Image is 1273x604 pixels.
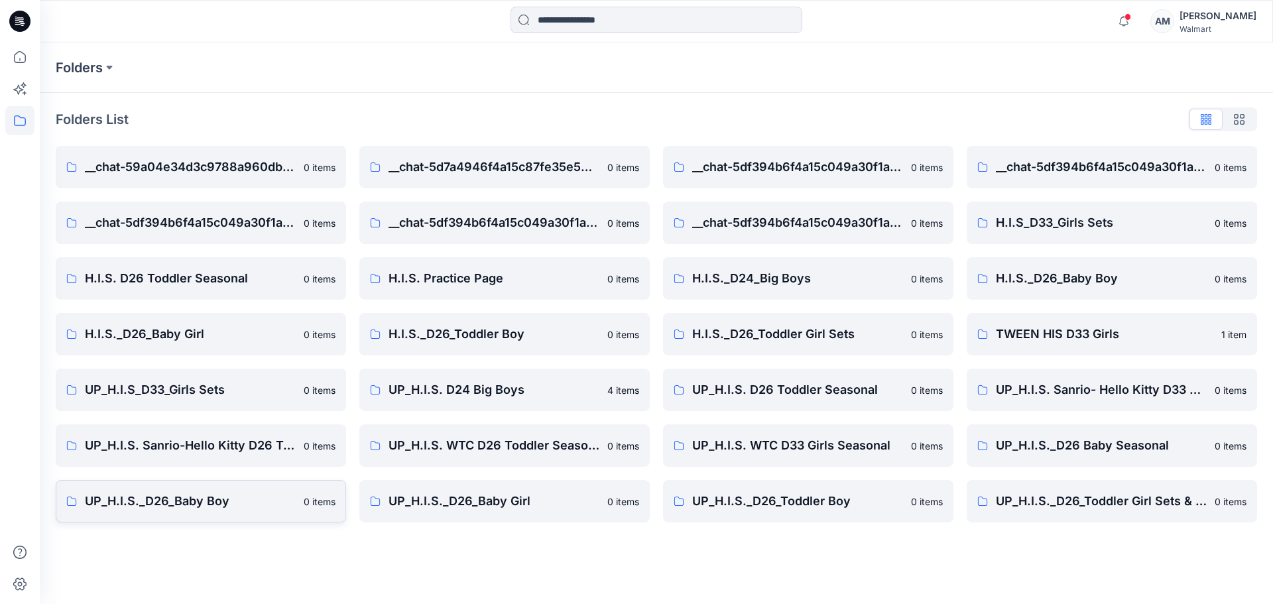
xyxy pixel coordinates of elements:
[911,439,943,453] p: 0 items
[304,216,335,230] p: 0 items
[967,480,1257,522] a: UP_H.I.S._D26_Toddler Girl Sets & Dresses0 items
[359,369,650,411] a: UP_H.I.S. D24 Big Boys4 items
[967,313,1257,355] a: TWEEN HIS D33 Girls1 item
[967,257,1257,300] a: H.I.S._D26_Baby Boy0 items
[56,109,129,129] p: Folders List
[607,439,639,453] p: 0 items
[85,269,296,288] p: H.I.S. D26 Toddler Seasonal
[663,480,953,522] a: UP_H.I.S._D26_Toddler Boy0 items
[663,313,953,355] a: H.I.S._D26_Toddler Girl Sets0 items
[911,160,943,174] p: 0 items
[996,436,1207,455] p: UP_H.I.S._D26 Baby Seasonal
[1215,272,1246,286] p: 0 items
[85,381,296,399] p: UP_H.I.S_D33_Girls Sets
[304,272,335,286] p: 0 items
[389,158,599,176] p: __chat-5d7a4946f4a15c87fe35e50d-5df394b6f4a15c049a30f1a9
[304,383,335,397] p: 0 items
[304,495,335,509] p: 0 items
[56,369,346,411] a: UP_H.I.S_D33_Girls Sets0 items
[692,269,903,288] p: H.I.S._D24_Big Boys
[56,257,346,300] a: H.I.S. D26 Toddler Seasonal0 items
[389,436,599,455] p: UP_H.I.S. WTC D26 Toddler Seasonal
[607,216,639,230] p: 0 items
[607,272,639,286] p: 0 items
[911,216,943,230] p: 0 items
[967,424,1257,467] a: UP_H.I.S._D26 Baby Seasonal0 items
[1215,160,1246,174] p: 0 items
[1215,216,1246,230] p: 0 items
[85,213,296,232] p: __chat-5df394b6f4a15c049a30f1a9-5ea88608f4a15c17c164db4e
[359,313,650,355] a: H.I.S._D26_Toddler Boy0 items
[607,328,639,341] p: 0 items
[967,146,1257,188] a: __chat-5df394b6f4a15c049a30f1a9-5ea885e0f4a15c17be65c6c40 items
[359,480,650,522] a: UP_H.I.S._D26_Baby Girl0 items
[56,146,346,188] a: __chat-59a04e34d3c9788a960db54d-5df394b6f4a15c049a30f1a90 items
[663,146,953,188] a: __chat-5df394b6f4a15c049a30f1a9-5ea88596f4a15c17be65c6b80 items
[911,495,943,509] p: 0 items
[304,439,335,453] p: 0 items
[663,424,953,467] a: UP_H.I.S. WTC D33 Girls Seasonal0 items
[56,424,346,467] a: UP_H.I.S. Sanrio-Hello Kitty D26 Toddler Girls0 items
[56,313,346,355] a: H.I.S._D26_Baby Girl0 items
[389,492,599,511] p: UP_H.I.S._D26_Baby Girl
[911,328,943,341] p: 0 items
[1180,8,1256,24] div: [PERSON_NAME]
[389,381,599,399] p: UP_H.I.S. D24 Big Boys
[663,202,953,244] a: __chat-5df394b6f4a15c049a30f1a9-5fe20283f4a15cd81e6911540 items
[1180,24,1256,34] div: Walmart
[911,383,943,397] p: 0 items
[389,213,599,232] p: __chat-5df394b6f4a15c049a30f1a9-5fc80c83f4a15c77ea02bd14
[1215,383,1246,397] p: 0 items
[607,160,639,174] p: 0 items
[663,369,953,411] a: UP_H.I.S. D26 Toddler Seasonal0 items
[692,213,903,232] p: __chat-5df394b6f4a15c049a30f1a9-5fe20283f4a15cd81e691154
[996,158,1207,176] p: __chat-5df394b6f4a15c049a30f1a9-5ea885e0f4a15c17be65c6c4
[389,325,599,343] p: H.I.S._D26_Toddler Boy
[304,160,335,174] p: 0 items
[607,383,639,397] p: 4 items
[85,325,296,343] p: H.I.S._D26_Baby Girl
[967,369,1257,411] a: UP_H.I.S. Sanrio- Hello Kitty D33 Girls0 items
[996,269,1207,288] p: H.I.S._D26_Baby Boy
[389,269,599,288] p: H.I.S. Practice Page
[692,492,903,511] p: UP_H.I.S._D26_Toddler Boy
[692,325,903,343] p: H.I.S._D26_Toddler Girl Sets
[996,213,1207,232] p: H.I.S_D33_Girls Sets
[56,202,346,244] a: __chat-5df394b6f4a15c049a30f1a9-5ea88608f4a15c17c164db4e0 items
[56,480,346,522] a: UP_H.I.S._D26_Baby Boy0 items
[692,158,903,176] p: __chat-5df394b6f4a15c049a30f1a9-5ea88596f4a15c17be65c6b8
[692,436,903,455] p: UP_H.I.S. WTC D33 Girls Seasonal
[359,257,650,300] a: H.I.S. Practice Page0 items
[607,495,639,509] p: 0 items
[663,257,953,300] a: H.I.S._D24_Big Boys0 items
[56,58,103,77] a: Folders
[359,202,650,244] a: __chat-5df394b6f4a15c049a30f1a9-5fc80c83f4a15c77ea02bd140 items
[1221,328,1246,341] p: 1 item
[967,202,1257,244] a: H.I.S_D33_Girls Sets0 items
[996,492,1207,511] p: UP_H.I.S._D26_Toddler Girl Sets & Dresses
[304,328,335,341] p: 0 items
[692,381,903,399] p: UP_H.I.S. D26 Toddler Seasonal
[996,325,1213,343] p: TWEEN HIS D33 Girls
[85,158,296,176] p: __chat-59a04e34d3c9788a960db54d-5df394b6f4a15c049a30f1a9
[85,436,296,455] p: UP_H.I.S. Sanrio-Hello Kitty D26 Toddler Girls
[359,424,650,467] a: UP_H.I.S. WTC D26 Toddler Seasonal0 items
[911,272,943,286] p: 0 items
[359,146,650,188] a: __chat-5d7a4946f4a15c87fe35e50d-5df394b6f4a15c049a30f1a90 items
[1215,439,1246,453] p: 0 items
[996,381,1207,399] p: UP_H.I.S. Sanrio- Hello Kitty D33 Girls
[85,492,296,511] p: UP_H.I.S._D26_Baby Boy
[1215,495,1246,509] p: 0 items
[1150,9,1174,33] div: AM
